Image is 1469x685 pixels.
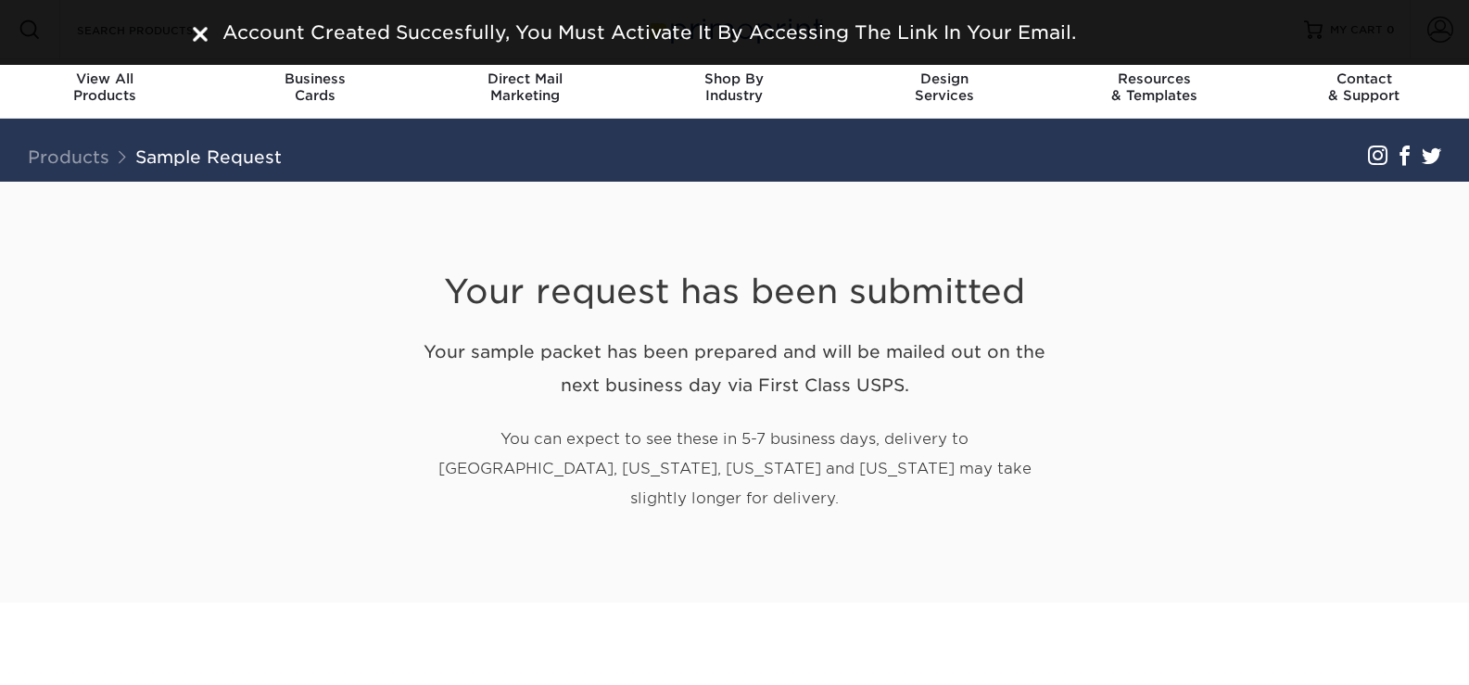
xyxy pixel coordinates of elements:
[411,425,1059,514] p: You can expect to see these in 5-7 business days, delivery to [GEOGRAPHIC_DATA], [US_STATE], [US_...
[420,70,629,104] div: Marketing
[209,70,419,87] span: Business
[1049,70,1259,104] div: & Templates
[1260,59,1469,119] a: Contact& Support
[840,70,1049,87] span: Design
[1260,70,1469,87] span: Contact
[411,335,1059,403] h2: Your sample packet has been prepared and will be mailed out on the next business day via First Cl...
[135,146,282,167] a: Sample Request
[840,59,1049,119] a: DesignServices
[840,70,1049,104] div: Services
[629,70,839,104] div: Industry
[222,21,1076,44] span: Account Created Succesfully, You Must Activate It By Accessing The Link In Your Email.
[420,59,629,119] a: Direct MailMarketing
[28,146,109,167] a: Products
[1049,59,1259,119] a: Resources& Templates
[209,70,419,104] div: Cards
[193,27,208,42] img: close
[629,59,839,119] a: Shop ByIndustry
[629,70,839,87] span: Shop By
[1260,70,1469,104] div: & Support
[209,59,419,119] a: BusinessCards
[411,226,1059,312] h1: Your request has been submitted
[420,70,629,87] span: Direct Mail
[1049,70,1259,87] span: Resources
